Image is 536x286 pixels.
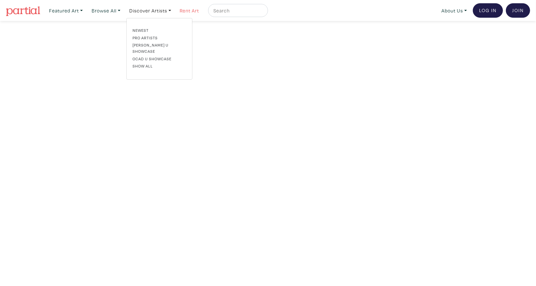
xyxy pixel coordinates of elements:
a: Browse All [89,4,123,17]
a: Pro artists [133,35,186,41]
div: Featured Art [126,18,192,80]
a: Log In [473,3,503,18]
a: [PERSON_NAME] U Showcase [133,42,186,54]
a: Rent Art [177,4,202,17]
a: Show all [133,63,186,69]
a: About Us [438,4,470,17]
a: Featured Art [46,4,86,17]
a: OCAD U Showcase [133,56,186,62]
input: Search [213,7,262,15]
a: Join [506,3,530,18]
a: Newest [133,27,186,33]
a: Discover Artists [126,4,174,17]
